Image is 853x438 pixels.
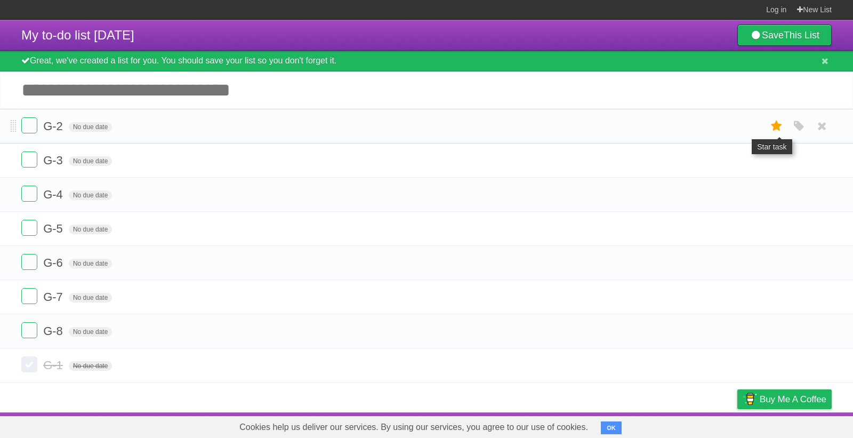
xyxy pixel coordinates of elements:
label: Done [21,322,37,338]
a: SaveThis List [737,25,832,46]
label: Done [21,288,37,304]
a: Privacy [723,415,751,435]
label: Done [21,117,37,133]
label: Star task [767,117,787,135]
b: This List [784,30,819,41]
span: No due date [69,156,112,166]
span: G-8 [43,324,66,338]
span: G-3 [43,154,66,167]
label: Done [21,356,37,372]
a: About [596,415,618,435]
span: No due date [69,259,112,268]
span: No due date [69,293,112,302]
label: Done [21,152,37,168]
a: Developers [631,415,674,435]
span: No due date [69,361,112,371]
span: G-7 [43,290,66,304]
button: OK [601,421,622,434]
span: G-2 [43,120,66,133]
label: Done [21,254,37,270]
span: No due date [69,122,112,132]
a: Buy me a coffee [737,389,832,409]
img: Buy me a coffee [743,390,757,408]
span: No due date [69,190,112,200]
span: Cookies help us deliver our services. By using our services, you agree to our use of cookies. [229,417,599,438]
span: Buy me a coffee [760,390,826,409]
span: G-1 [43,359,66,372]
label: Done [21,220,37,236]
span: G-5 [43,222,66,235]
span: No due date [69,327,112,337]
a: Suggest a feature [765,415,832,435]
span: G-4 [43,188,66,201]
label: Done [21,186,37,202]
span: My to-do list [DATE] [21,28,134,42]
span: G-6 [43,256,66,269]
span: No due date [69,225,112,234]
a: Terms [687,415,711,435]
